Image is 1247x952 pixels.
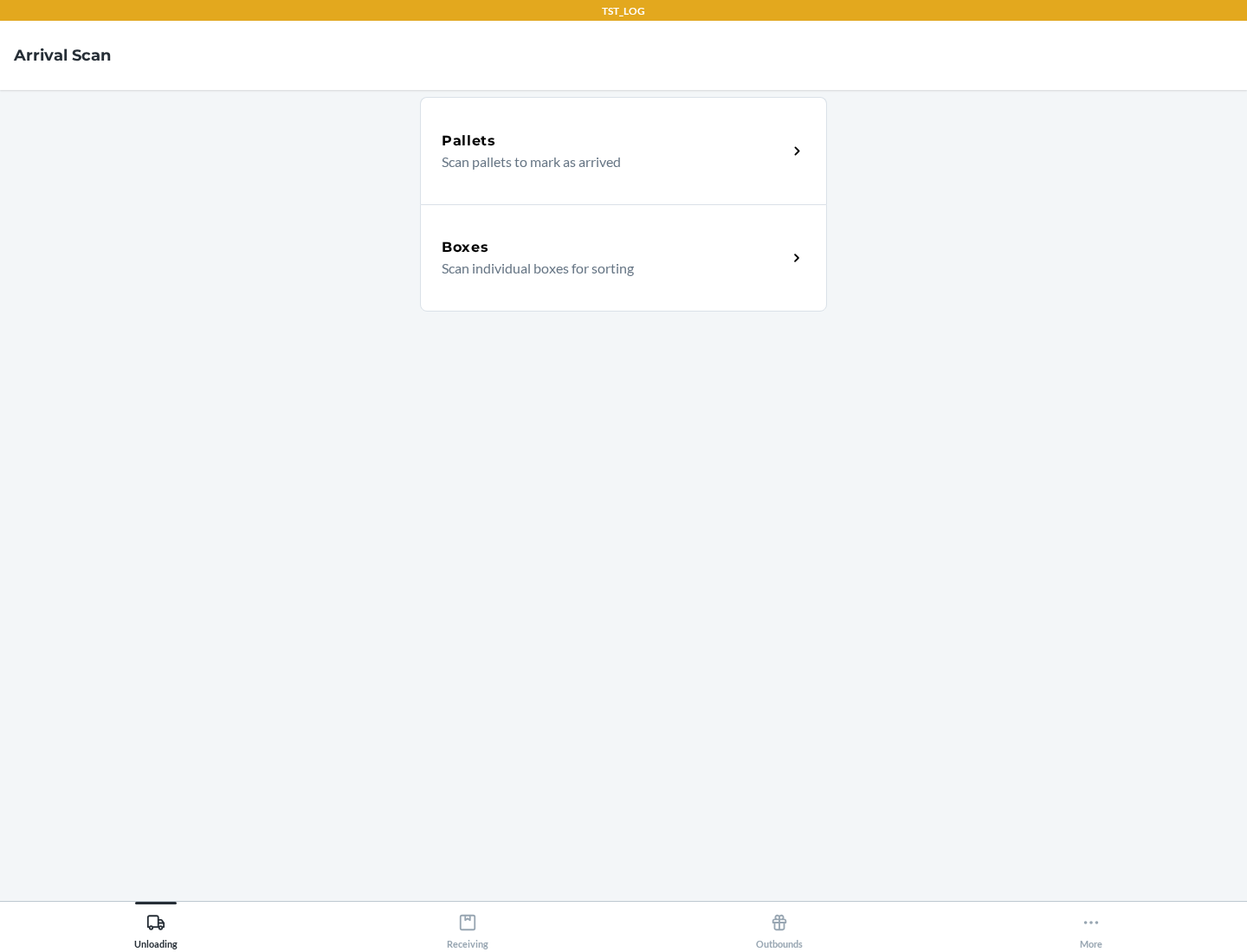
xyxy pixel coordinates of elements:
div: Outbounds [756,906,803,949]
div: Receiving [447,906,488,949]
h5: Pallets [442,131,496,151]
a: PalletsScan pallets to mark as arrived [420,97,827,204]
button: Receiving [312,902,623,949]
p: Scan individual boxes for sorting [442,258,773,279]
div: Unloading [134,906,178,949]
button: Outbounds [623,902,935,949]
h4: Arrival Scan [14,44,111,67]
p: Scan pallets to mark as arrived [442,151,773,172]
h5: Boxes [442,237,489,258]
div: More [1080,906,1102,949]
a: BoxesScan individual boxes for sorting [420,204,827,312]
p: TST_LOG [602,3,645,19]
button: More [935,902,1247,949]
